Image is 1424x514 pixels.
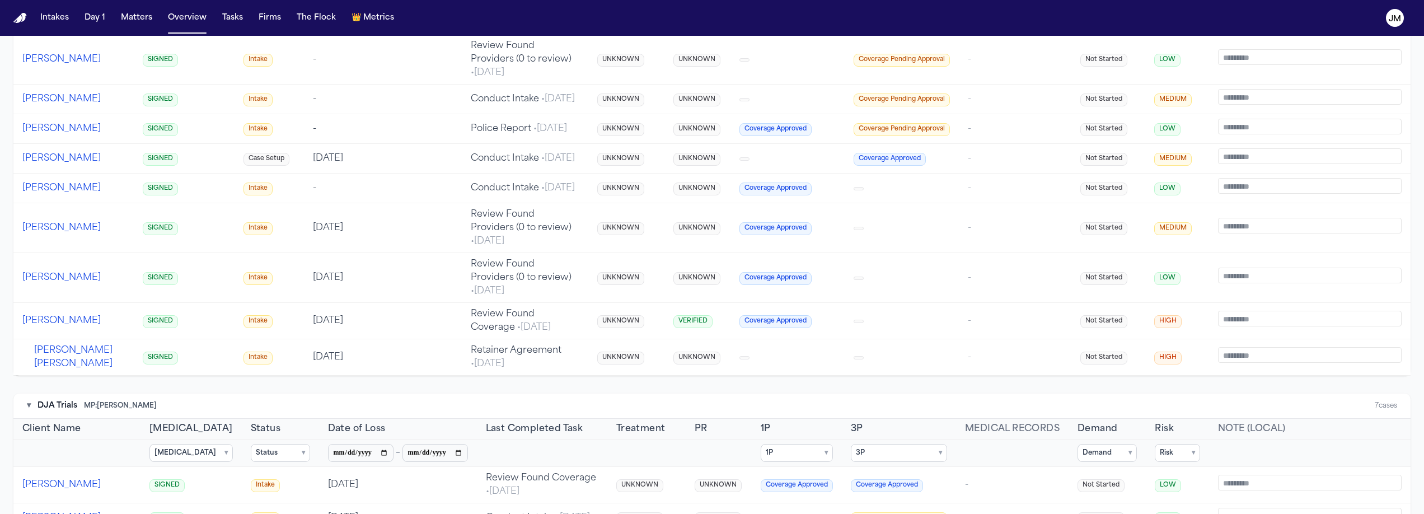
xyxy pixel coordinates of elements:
span: Intake [251,479,280,492]
span: - [968,316,971,325]
span: 1P [761,422,771,436]
span: UNKNOWN [673,272,720,285]
span: MEDIUM [1154,153,1192,166]
span: Not Started [1080,54,1127,67]
span: Date of Loss [328,422,386,436]
span: • [DATE] [471,287,504,296]
button: [PERSON_NAME] [22,271,101,284]
span: UNKNOWN [597,183,644,195]
span: HIGH [1154,352,1182,365]
span: • [DATE] [515,323,551,332]
a: Home [13,13,27,24]
span: UNKNOWN [673,183,720,195]
span: Intake [243,123,273,136]
button: Last Completed Task [486,422,583,436]
span: Not Started [1080,94,1127,106]
span: Demand [1078,422,1117,436]
span: • [DATE] [471,237,504,246]
button: Matters [116,8,157,28]
a: Overview [163,8,211,28]
button: Risk [1155,422,1174,436]
button: [PERSON_NAME] [22,53,101,66]
span: Coverage Approved [739,183,812,195]
span: Review Found Coverage [471,310,551,332]
span: SIGNED [143,94,178,106]
span: • [DATE] [539,184,575,193]
summary: 1P ▾ [761,444,833,462]
button: [MEDICAL_DATA] [149,422,233,436]
summary: Status ▾ [251,444,310,462]
td: - [304,35,462,85]
button: [PERSON_NAME] [22,314,101,328]
span: UNKNOWN [673,123,720,136]
td: [DATE] [304,253,462,303]
button: [PERSON_NAME] [22,181,101,195]
button: Status [251,422,280,436]
button: crownMetrics [347,8,399,28]
span: UNKNOWN [673,153,720,166]
span: PR [695,422,708,436]
span: • [DATE] [539,95,575,104]
span: - [968,273,971,282]
span: Coverage Pending Approval [854,94,950,106]
span: ▾ [939,448,942,457]
span: Medical Records [965,424,1060,433]
span: ▾ [825,448,828,457]
span: Intake [243,272,273,285]
button: [PERSON_NAME] [22,152,101,165]
span: Coverage Approved [854,153,926,166]
span: Intake [243,222,273,235]
button: Day 1 [80,8,110,28]
span: Not Started [1080,315,1127,328]
span: Review Found Providers (0 to review) [471,260,572,296]
span: Coverage Pending Approval [854,54,950,67]
summary: 3P ▾ [851,444,947,462]
span: UNKNOWN [695,479,742,492]
summary: [MEDICAL_DATA] ▾ [149,444,233,462]
span: LOW [1155,479,1181,492]
span: UNKNOWN [673,352,720,365]
span: SIGNED [143,153,178,166]
span: ▾ [1128,448,1132,457]
button: The Flock [292,8,340,28]
span: Coverage Approved [739,222,812,235]
span: SIGNED [143,222,178,235]
span: Intake [243,315,273,328]
span: ▾ [224,448,228,457]
span: UNKNOWN [597,272,644,285]
span: MP: [PERSON_NAME] [84,401,157,410]
button: Treatment [616,422,666,436]
span: Coverage Approved [739,315,812,328]
td: - [304,174,462,203]
span: Note (local) [1218,424,1286,433]
button: Tasks [218,8,247,28]
button: [PERSON_NAME] [22,478,101,492]
span: Not Started [1080,352,1127,365]
span: SIGNED [143,315,178,328]
span: Not Started [1080,222,1127,235]
button: Client Name [22,422,81,436]
span: LOW [1154,183,1181,195]
span: Police Report [471,124,567,133]
span: Intake [243,352,273,365]
td: [DATE] [304,203,462,253]
span: UNKNOWN [597,222,644,235]
span: UNKNOWN [673,94,720,106]
span: Coverage Approved [739,272,812,285]
span: LOW [1154,123,1181,136]
button: [PERSON_NAME] [22,221,101,235]
span: Review Found Providers (0 to review) [471,41,572,77]
span: Review Found Providers (0 to review) [471,210,572,246]
span: UNKNOWN [597,153,644,166]
td: - [304,85,462,114]
span: 3P [851,422,863,436]
span: • [DATE] [471,68,504,77]
span: Coverage Approved [761,479,833,492]
span: Not Started [1080,272,1127,285]
span: SIGNED [143,272,178,285]
span: UNKNOWN [616,479,663,492]
button: Intakes [36,8,73,28]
